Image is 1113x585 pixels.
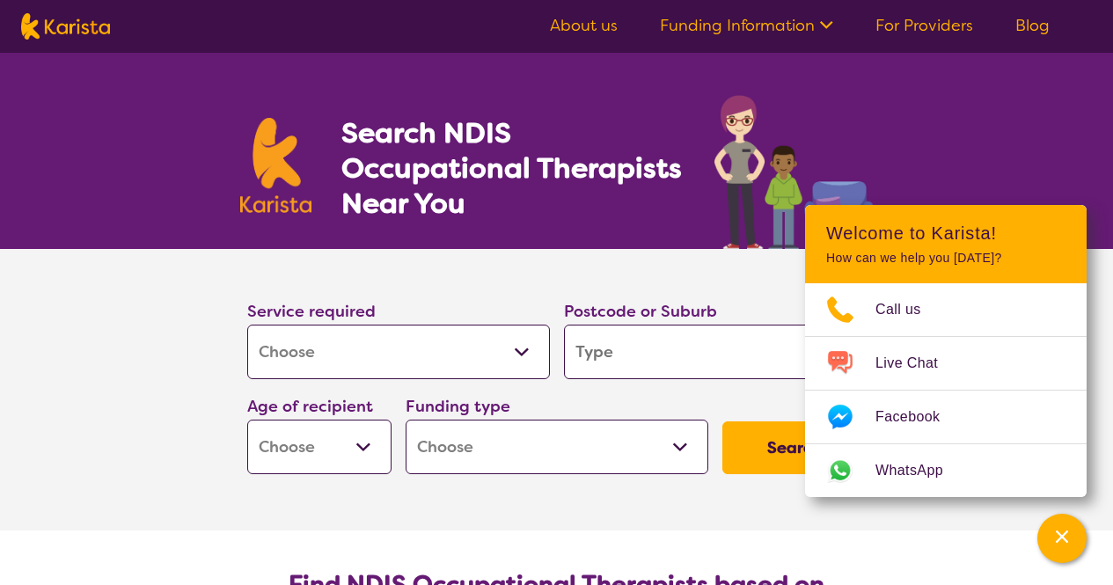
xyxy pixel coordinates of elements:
a: Blog [1015,15,1050,36]
a: For Providers [875,15,973,36]
label: Age of recipient [247,396,373,417]
label: Service required [247,301,376,322]
img: Karista logo [240,118,312,213]
label: Funding type [406,396,510,417]
h2: Welcome to Karista! [826,223,1065,244]
a: Web link opens in a new tab. [805,444,1087,497]
span: WhatsApp [875,457,964,484]
button: Channel Menu [1037,514,1087,563]
a: About us [550,15,618,36]
span: Facebook [875,404,961,430]
span: Live Chat [875,350,959,377]
span: Call us [875,296,942,323]
div: Channel Menu [805,205,1087,497]
img: Karista logo [21,13,110,40]
a: Funding Information [660,15,833,36]
ul: Choose channel [805,283,1087,497]
label: Postcode or Suburb [564,301,717,322]
h1: Search NDIS Occupational Therapists Near You [341,115,684,221]
button: Search [722,421,867,474]
p: How can we help you [DATE]? [826,251,1065,266]
input: Type [564,325,867,379]
img: occupational-therapy [714,95,874,249]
